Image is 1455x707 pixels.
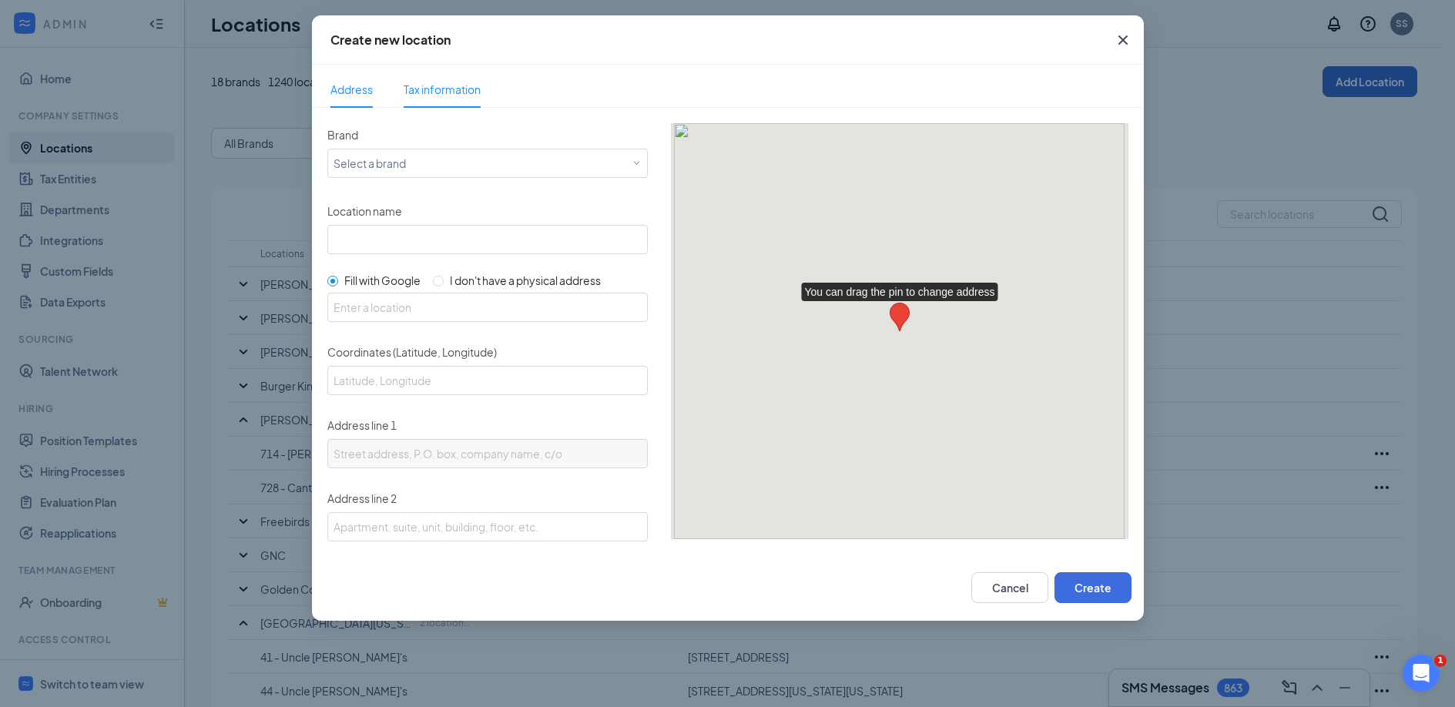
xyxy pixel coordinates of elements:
button: Cancel [971,572,1048,603]
div: Create new location [330,32,451,49]
span: Tax information [404,82,481,96]
div: Select a brand [334,153,635,172]
span: Coordinates (Latitude, Longitude) [327,345,497,359]
span: Address line 2 [327,491,397,505]
input: Enter a location [327,293,648,322]
span: Address line 1 [327,418,397,432]
span: Brand [327,128,358,142]
button: Create [1054,572,1131,603]
span: Fill with Google [344,273,421,287]
button: Close [1102,15,1144,65]
svg: Cross [1114,31,1132,49]
span: 1 [1434,655,1447,667]
iframe: Intercom live chat [1403,655,1440,692]
span: I don't have a physical address [450,273,601,287]
input: Apartment, suite, unit, building, floor, etc. [327,512,648,541]
span: Location name [327,204,402,218]
div: You can drag the pin to change address [890,303,910,331]
span: Address [330,72,373,107]
input: Latitude, Longitude [327,366,648,395]
input: Street address, P.O. box, company name, c/o [327,439,648,468]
